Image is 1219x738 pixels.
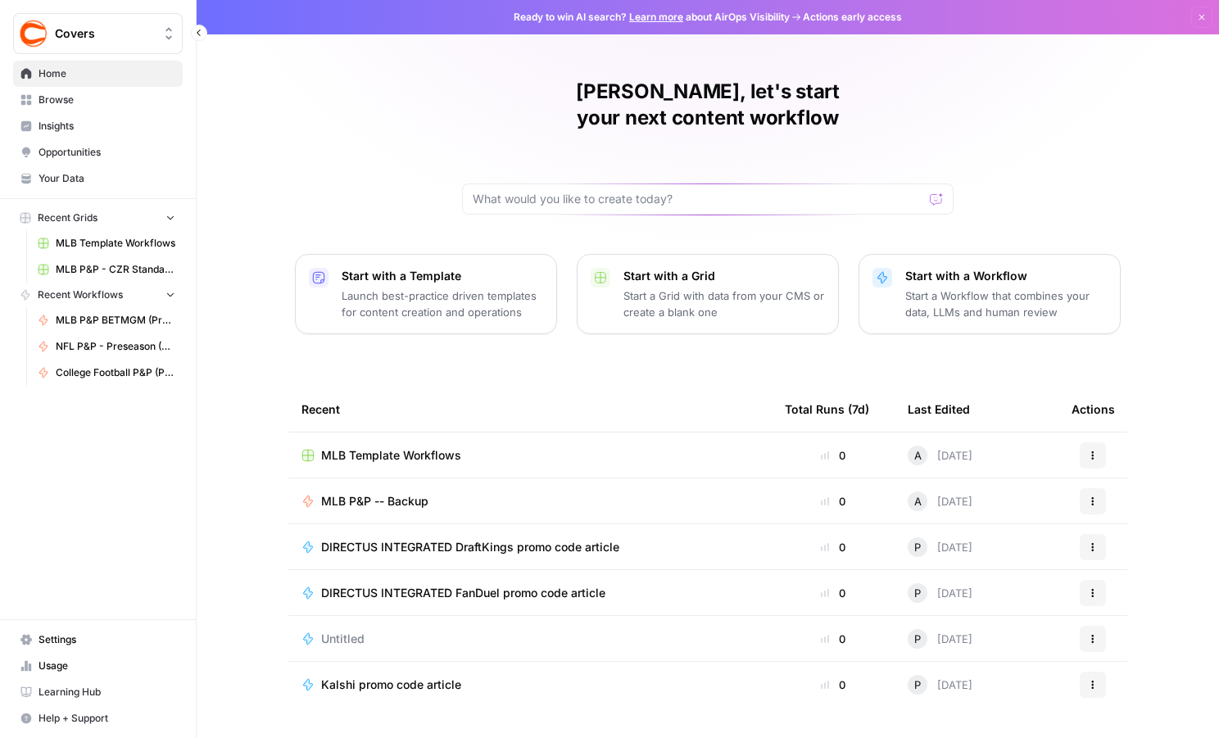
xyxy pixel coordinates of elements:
[785,493,881,509] div: 0
[321,447,461,464] span: MLB Template Workflows
[13,679,183,705] a: Learning Hub
[301,677,759,693] a: Kalshi promo code article
[908,537,972,557] div: [DATE]
[56,262,175,277] span: MLB P&P - CZR Standard (Production) Grid
[39,145,175,160] span: Opportunities
[39,171,175,186] span: Your Data
[39,685,175,700] span: Learning Hub
[785,631,881,647] div: 0
[39,93,175,107] span: Browse
[38,211,97,225] span: Recent Grids
[38,288,123,302] span: Recent Workflows
[301,447,759,464] a: MLB Template Workflows
[908,629,972,649] div: [DATE]
[905,268,1107,284] p: Start with a Workflow
[577,254,839,334] button: Start with a GridStart a Grid with data from your CMS or create a blank one
[321,493,428,509] span: MLB P&P -- Backup
[56,313,175,328] span: MLB P&P BETMGM (Production)
[56,236,175,251] span: MLB Template Workflows
[321,631,365,647] span: Untitled
[321,585,605,601] span: DIRECTUS INTEGRATED FanDuel promo code article
[785,539,881,555] div: 0
[55,25,154,42] span: Covers
[13,653,183,679] a: Usage
[39,632,175,647] span: Settings
[623,268,825,284] p: Start with a Grid
[13,705,183,731] button: Help + Support
[301,631,759,647] a: Untitled
[301,387,759,432] div: Recent
[30,230,183,256] a: MLB Template Workflows
[908,675,972,695] div: [DATE]
[473,191,923,207] input: What would you like to create today?
[39,119,175,134] span: Insights
[13,61,183,87] a: Home
[908,583,972,603] div: [DATE]
[914,539,921,555] span: P
[13,627,183,653] a: Settings
[785,585,881,601] div: 0
[908,491,972,511] div: [DATE]
[301,493,759,509] a: MLB P&P -- Backup
[56,365,175,380] span: College Football P&P (Production)
[13,165,183,192] a: Your Data
[914,447,922,464] span: A
[785,677,881,693] div: 0
[785,447,881,464] div: 0
[905,288,1107,320] p: Start a Workflow that combines your data, LLMs and human review
[13,283,183,307] button: Recent Workflows
[785,387,869,432] div: Total Runs (7d)
[859,254,1121,334] button: Start with a WorkflowStart a Workflow that combines your data, LLMs and human review
[39,659,175,673] span: Usage
[514,10,790,25] span: Ready to win AI search? about AirOps Visibility
[914,585,921,601] span: P
[629,11,683,23] a: Learn more
[13,139,183,165] a: Opportunities
[321,677,461,693] span: Kalshi promo code article
[13,113,183,139] a: Insights
[1072,387,1115,432] div: Actions
[342,268,543,284] p: Start with a Template
[39,66,175,81] span: Home
[13,87,183,113] a: Browse
[13,13,183,54] button: Workspace: Covers
[914,493,922,509] span: A
[30,360,183,386] a: College Football P&P (Production)
[803,10,902,25] span: Actions early access
[19,19,48,48] img: Covers Logo
[30,333,183,360] a: NFL P&P - Preseason (Production)
[13,206,183,230] button: Recent Grids
[623,288,825,320] p: Start a Grid with data from your CMS or create a blank one
[301,585,759,601] a: DIRECTUS INTEGRATED FanDuel promo code article
[908,387,970,432] div: Last Edited
[908,446,972,465] div: [DATE]
[914,677,921,693] span: P
[56,339,175,354] span: NFL P&P - Preseason (Production)
[301,539,759,555] a: DIRECTUS INTEGRATED DraftKings promo code article
[321,539,619,555] span: DIRECTUS INTEGRATED DraftKings promo code article
[30,256,183,283] a: MLB P&P - CZR Standard (Production) Grid
[342,288,543,320] p: Launch best-practice driven templates for content creation and operations
[462,79,954,131] h1: [PERSON_NAME], let's start your next content workflow
[39,711,175,726] span: Help + Support
[30,307,183,333] a: MLB P&P BETMGM (Production)
[295,254,557,334] button: Start with a TemplateLaunch best-practice driven templates for content creation and operations
[914,631,921,647] span: P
